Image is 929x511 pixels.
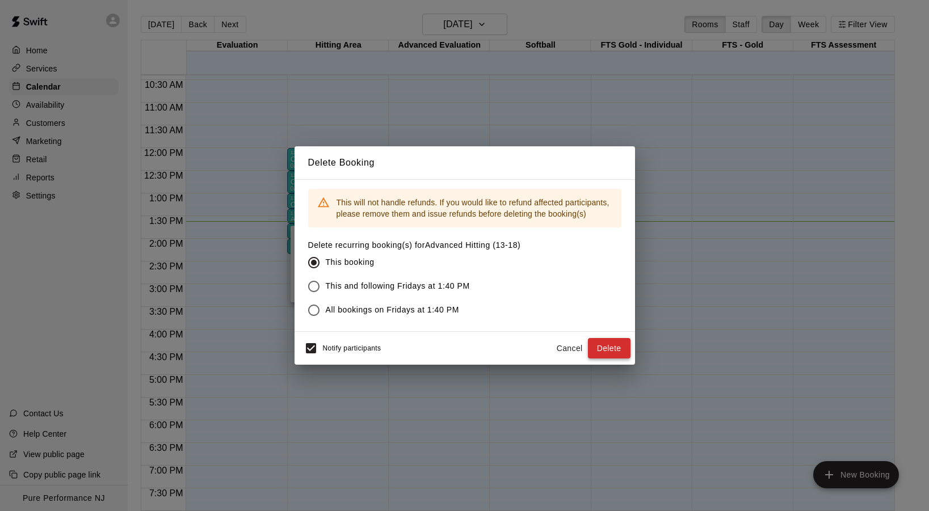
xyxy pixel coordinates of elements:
span: This booking [326,256,375,268]
button: Delete [588,338,630,359]
span: This and following Fridays at 1:40 PM [326,280,470,292]
label: Delete recurring booking(s) for Advanced Hitting (13-18) [308,239,521,251]
span: All bookings on Fridays at 1:40 PM [326,304,459,316]
h2: Delete Booking [295,146,635,179]
span: Notify participants [323,344,381,352]
button: Cancel [552,338,588,359]
div: This will not handle refunds. If you would like to refund affected participants, please remove th... [337,192,612,224]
